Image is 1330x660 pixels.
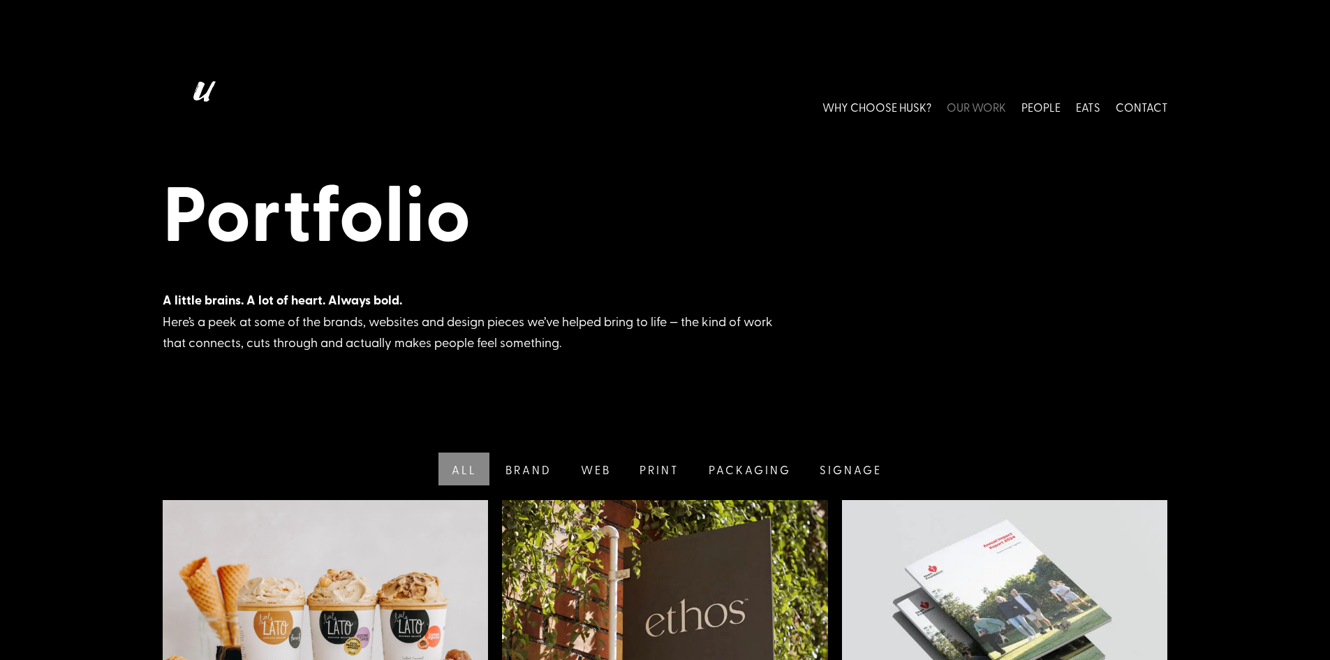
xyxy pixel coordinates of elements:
[1116,75,1168,138] a: CONTACT
[692,453,804,485] a: Packaging
[1021,75,1061,138] a: PEOPLE
[489,453,565,485] a: Brand
[163,291,402,309] strong: A little brains. A lot of heart. Always bold.
[163,165,1168,264] h1: Portfolio
[623,453,693,485] a: Print
[565,453,624,485] a: Web
[163,289,791,353] div: Here’s a peek at some of the brands, websites and design pieces we’ve helped bring to life — the ...
[947,75,1006,138] a: OUR WORK
[163,75,239,138] img: Husk logo
[1076,75,1100,138] a: EATS
[822,75,931,138] a: WHY CHOOSE HUSK?
[804,453,895,485] a: Signage
[436,453,490,485] a: All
